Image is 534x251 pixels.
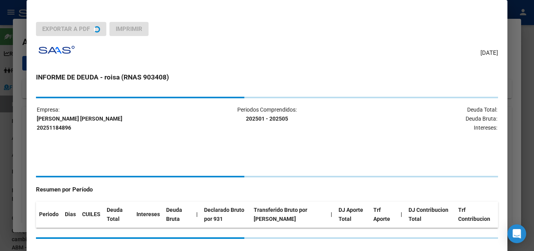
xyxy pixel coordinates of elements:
th: Trf Contribucion [455,202,498,228]
th: Dias [62,202,79,228]
th: Deuda Total [104,202,133,228]
span: Exportar a PDF [42,25,90,33]
th: | [328,202,335,228]
p: Periodos Comprendidos: [190,105,343,123]
th: DJ Aporte Total [335,202,370,228]
th: Transferido Bruto por [PERSON_NAME] [251,202,328,228]
span: Imprimir [116,25,142,33]
span: [DATE] [480,49,498,58]
strong: 202501 - 202505 [246,116,288,122]
p: Deuda Total: Deuda Bruta: Intereses: [344,105,497,132]
strong: [PERSON_NAME] [PERSON_NAME] 20251184896 [37,116,122,131]
th: Deuda Bruta [163,202,193,228]
button: Imprimir [109,22,149,36]
h3: INFORME DE DEUDA - roisa (RNAS 903408) [36,72,498,82]
th: | [398,202,405,228]
th: Periodo [36,202,62,228]
h4: Resumen por Período [36,185,498,194]
th: Intereses [133,202,163,228]
div: Open Intercom Messenger [507,224,526,243]
th: CUILES [79,202,104,228]
button: Exportar a PDF [36,22,106,36]
th: | [193,202,201,228]
th: Declarado Bruto por 931 [201,202,251,228]
p: Empresa: [37,105,190,132]
th: Trf Aporte [370,202,398,228]
th: DJ Contribucion Total [405,202,455,228]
